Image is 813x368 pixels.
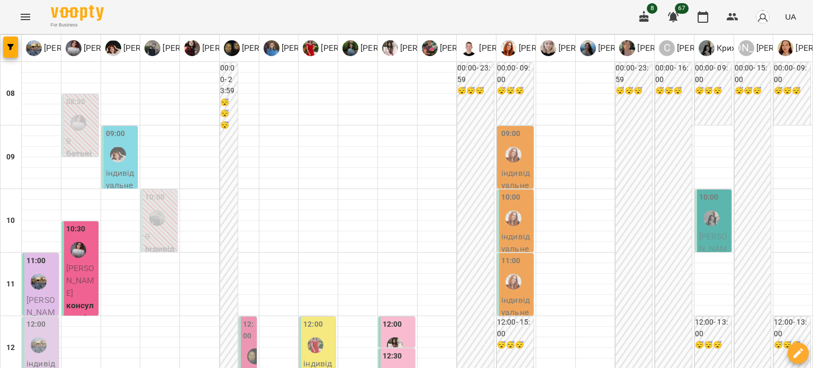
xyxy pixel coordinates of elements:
[497,85,534,97] h6: 😴😴😴
[13,4,38,30] button: Menu
[695,85,731,97] h6: 😴😴😴
[105,40,121,56] img: С
[580,40,596,56] img: С
[659,40,675,56] div: С
[303,40,385,56] a: І [PERSON_NAME]
[145,230,175,243] p: 0
[556,42,622,55] p: [PERSON_NAME]
[220,97,238,131] h6: 😴😴😴
[774,85,810,97] h6: 😴😴😴
[735,85,771,97] h6: 😴😴😴
[675,3,689,14] span: 67
[703,210,719,226] img: Крижанівська Анастасія
[438,42,504,55] p: [PERSON_NAME]
[308,337,323,353] img: Іванна Шевчук
[66,223,86,235] label: 10:30
[383,319,402,330] label: 12:00
[358,42,424,55] p: [PERSON_NAME]
[319,42,385,55] p: [PERSON_NAME]
[616,62,652,85] h6: 00:00 - 23:59
[224,40,240,56] img: В
[240,42,306,55] p: [PERSON_NAME]
[580,40,662,56] a: С [PERSON_NAME]
[145,192,165,203] label: 10:00
[66,263,95,298] span: [PERSON_NAME]
[517,42,583,55] p: [PERSON_NAME]
[461,40,543,56] div: Гайдук Артем
[121,42,187,55] p: [PERSON_NAME]
[505,210,521,226] div: Кобзар Зоряна
[387,337,403,353] div: Софія Пенькова
[82,42,148,55] p: [PERSON_NAME]
[383,351,402,362] label: 12:30
[540,40,622,56] a: К [PERSON_NAME]
[342,40,424,56] a: А [PERSON_NAME]
[382,40,464,56] a: С [PERSON_NAME]
[106,128,125,140] label: 09:00
[110,147,126,163] img: Світлана Жаховська
[382,40,398,56] img: С
[774,317,810,339] h6: 12:00 - 13:00
[422,40,438,56] img: Ф
[505,147,521,163] img: Кобзар Зоряна
[422,40,504,56] div: Філіпських Анна
[184,40,266,56] a: В [PERSON_NAME]
[699,40,715,56] img: К
[635,42,701,55] p: [PERSON_NAME]
[497,339,534,351] h6: 😴😴😴
[105,40,187,56] a: С [PERSON_NAME]
[224,40,306,56] div: Валерія Капітан
[70,242,86,258] img: Катерина Стрій
[457,62,494,85] h6: 00:00 - 23:59
[264,40,346,56] div: Олександра Хопець
[785,11,796,22] span: UA
[224,40,306,56] a: В [PERSON_NAME]
[735,62,771,85] h6: 00:00 - 15:00
[149,210,165,226] img: Тарас Мурава
[70,115,86,131] img: Катерина Стрій
[619,40,701,56] a: М [PERSON_NAME]
[279,42,346,55] p: [PERSON_NAME]
[655,85,692,97] h6: 😴😴😴
[303,40,319,56] img: І
[695,339,731,351] h6: 😴😴😴
[264,40,346,56] a: О [PERSON_NAME]
[477,42,543,55] p: [PERSON_NAME]
[303,319,323,330] label: 12:00
[774,339,810,351] h6: 😴😴😴
[247,348,263,364] img: Валерія Капітан
[501,192,521,203] label: 10:00
[422,40,504,56] a: Ф [PERSON_NAME]
[497,62,534,85] h6: 00:00 - 09:00
[675,42,747,55] p: [PERSON_NAME]'я
[781,7,800,26] button: UA
[105,40,187,56] div: Світлана Жаховська
[6,151,15,163] h6: 09
[303,40,385,56] div: Іванна Шевчук
[382,40,464,56] div: Софія Пенькова
[106,167,136,254] p: індивідуальне заняття ONLINE - [PERSON_NAME]
[778,40,793,56] img: П
[6,279,15,290] h6: 11
[200,42,266,55] p: [PERSON_NAME]
[31,274,47,290] div: Григорій Рак
[66,40,148,56] a: К [PERSON_NAME]
[42,42,108,55] p: [PERSON_NAME]
[66,40,82,56] img: К
[6,342,15,354] h6: 12
[31,337,47,353] img: Григорій Рак
[505,274,521,290] div: Кобзар Зоряна
[619,40,701,56] div: Мєдвєдєва Катерина
[51,5,104,21] img: Voopty Logo
[6,215,15,227] h6: 10
[616,85,652,97] h6: 😴😴😴
[66,299,96,324] p: консультація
